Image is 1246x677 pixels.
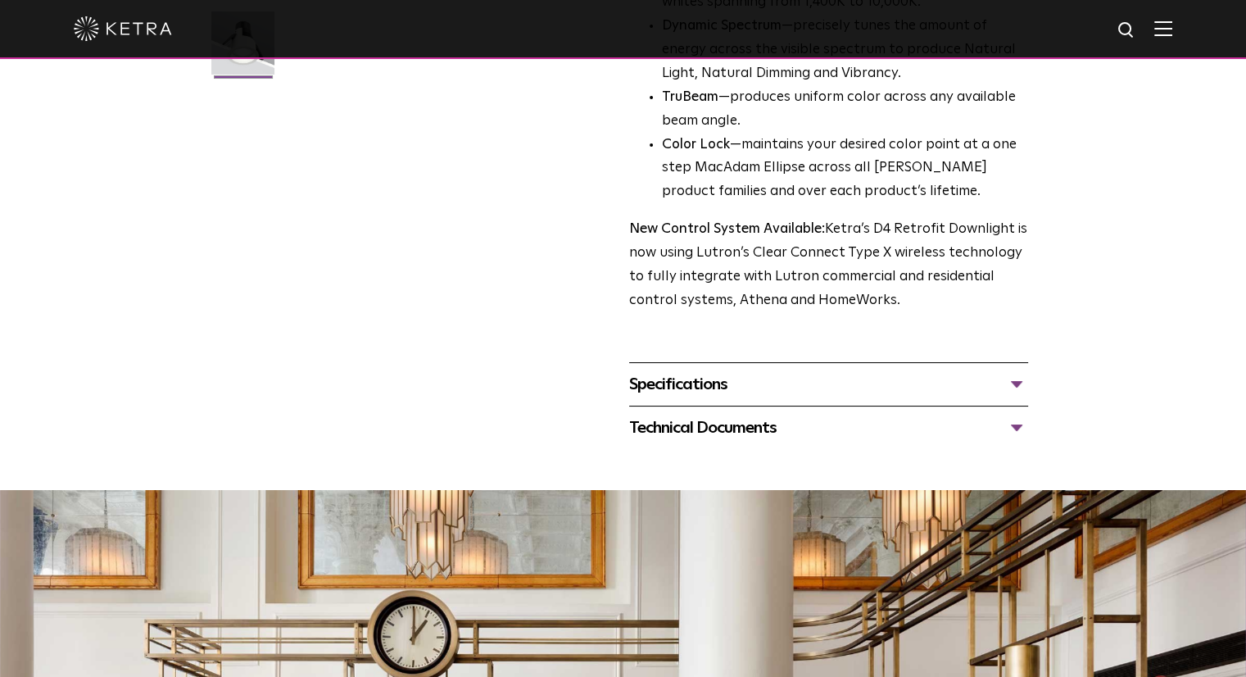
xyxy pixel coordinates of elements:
[662,90,718,104] strong: TruBeam
[629,222,825,236] strong: New Control System Available:
[629,218,1028,313] p: Ketra’s D4 Retrofit Downlight is now using Lutron’s Clear Connect Type X wireless technology to f...
[74,16,172,41] img: ketra-logo-2019-white
[629,415,1028,441] div: Technical Documents
[1117,20,1137,41] img: search icon
[662,138,730,152] strong: Color Lock
[629,371,1028,398] div: Specifications
[662,134,1028,205] li: —maintains your desired color point at a one step MacAdam Ellipse across all [PERSON_NAME] produc...
[1154,20,1172,36] img: Hamburger%20Nav.svg
[662,86,1028,134] li: —produces uniform color across any available beam angle.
